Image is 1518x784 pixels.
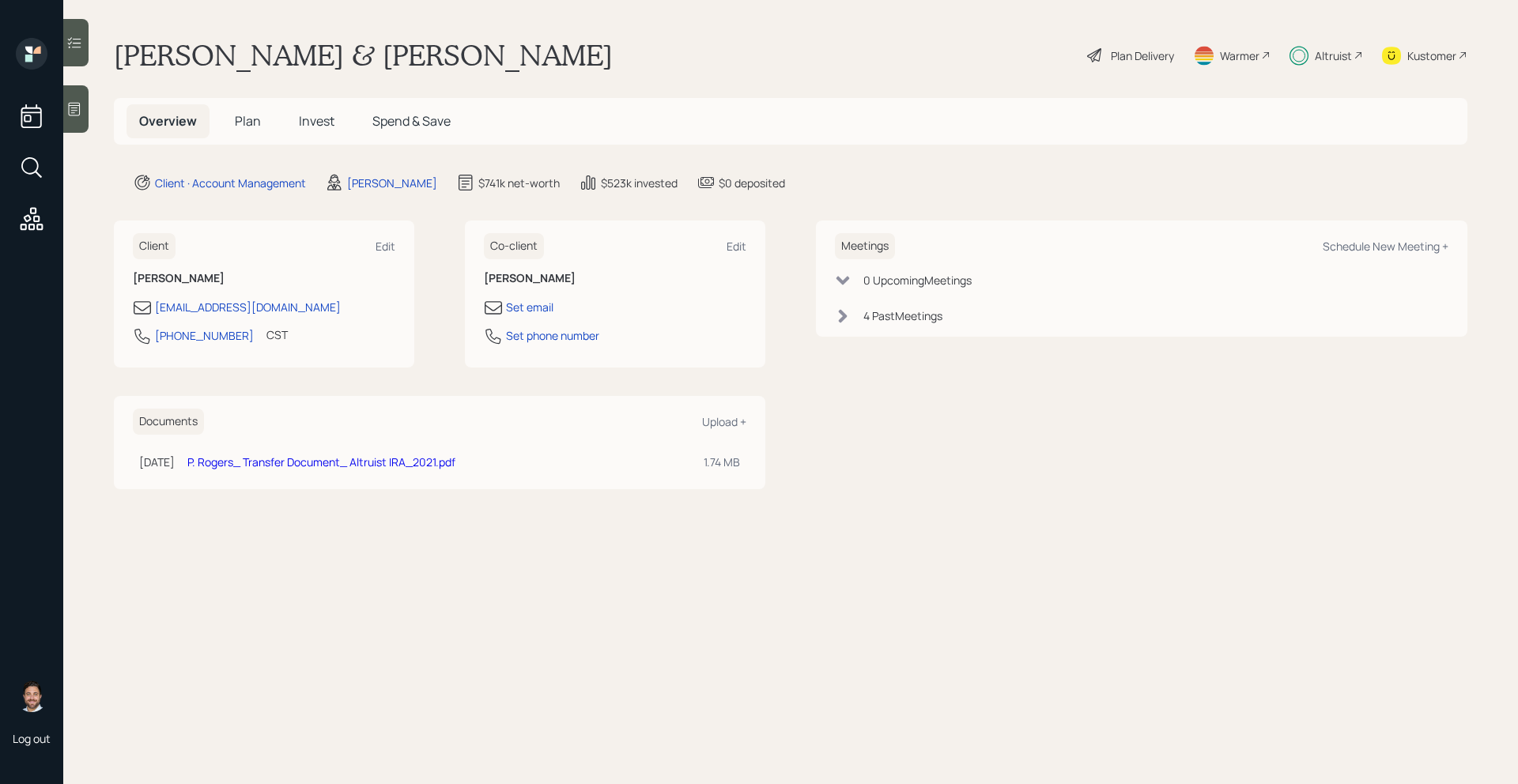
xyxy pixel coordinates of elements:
[299,112,334,130] span: Invest
[1323,239,1448,254] div: Schedule New Meeting +
[506,299,553,315] div: Set email
[372,112,451,130] span: Spend & Save
[1220,47,1259,64] div: Warmer
[484,272,746,285] h6: [PERSON_NAME]
[478,175,560,191] div: $741k net-worth
[704,454,740,470] div: 1.74 MB
[727,239,746,254] div: Edit
[16,680,47,712] img: michael-russo-headshot.png
[13,731,51,746] div: Log out
[1407,47,1456,64] div: Kustomer
[484,233,544,259] h6: Co-client
[114,38,613,73] h1: [PERSON_NAME] & [PERSON_NAME]
[835,233,895,259] h6: Meetings
[133,272,395,285] h6: [PERSON_NAME]
[139,454,175,470] div: [DATE]
[863,307,942,324] div: 4 Past Meeting s
[155,327,254,344] div: [PHONE_NUMBER]
[266,326,288,343] div: CST
[187,454,455,469] a: P. Rogers_ Transfer Document_ Altruist IRA_2021.pdf
[376,239,395,254] div: Edit
[155,175,306,191] div: Client · Account Management
[719,175,785,191] div: $0 deposited
[133,409,204,435] h6: Documents
[133,233,176,259] h6: Client
[506,327,599,344] div: Set phone number
[347,175,437,191] div: [PERSON_NAME]
[1111,47,1174,64] div: Plan Delivery
[863,272,972,288] div: 0 Upcoming Meeting s
[155,299,341,315] div: [EMAIL_ADDRESS][DOMAIN_NAME]
[601,175,678,191] div: $523k invested
[1315,47,1352,64] div: Altruist
[235,112,261,130] span: Plan
[139,112,197,130] span: Overview
[702,414,746,429] div: Upload +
